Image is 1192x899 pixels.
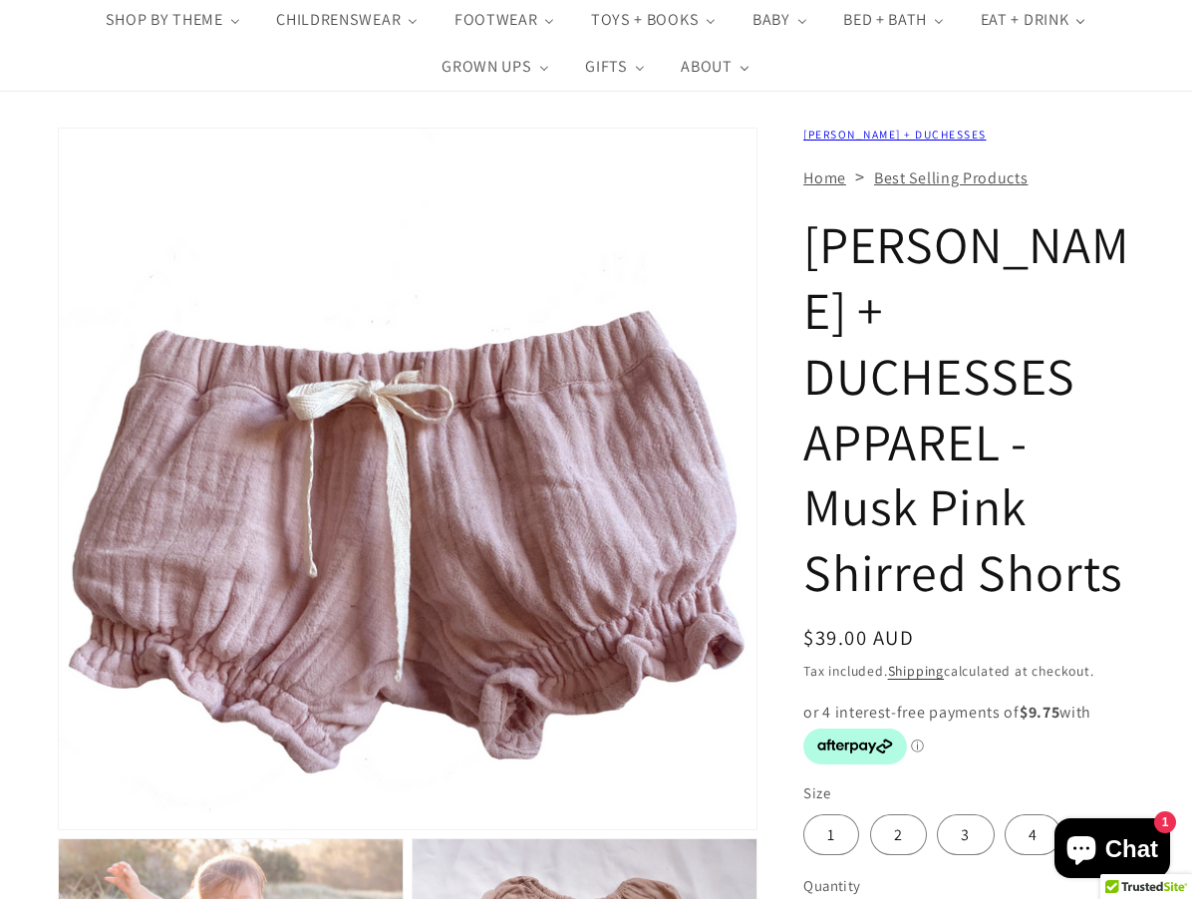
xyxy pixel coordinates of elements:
[803,127,986,142] a: [PERSON_NAME] + DUCHESSES
[581,57,629,77] span: GIFTS
[438,57,533,77] span: GROWN UPS
[425,44,568,92] a: GROWN UPS
[803,814,859,855] label: 1
[663,44,767,92] a: ABOUT
[1048,818,1176,883] inbox-online-store-chat: Shopify online store chat
[888,662,944,680] a: Shipping
[748,10,792,30] span: BABY
[803,624,914,651] span: $39.00 AUD
[803,875,1134,896] label: Quantity
[587,10,701,30] span: TOYS + BOOKS
[102,10,225,30] span: SHOP BY THEME
[855,164,865,188] span: >
[977,10,1071,30] span: EAT + DRINK
[567,44,663,92] a: GIFTS
[1005,814,1061,855] label: 4
[272,10,403,30] span: CHILDRENSWEAR
[450,10,540,30] span: FOOTWEAR
[870,814,927,855] label: 2
[803,782,832,803] legend: Size
[839,10,929,30] span: BED + BATH
[937,814,994,855] label: 3
[803,167,846,188] a: Home
[803,660,1134,682] div: Tax included. calculated at checkout.
[874,167,1029,188] a: Best Selling Products
[677,57,734,77] span: ABOUT
[803,212,1134,606] h1: [PERSON_NAME] + DUCHESSES APPAREL - Musk Pink Shirred Shorts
